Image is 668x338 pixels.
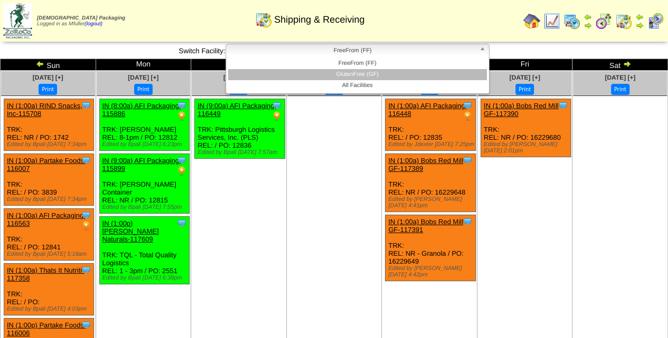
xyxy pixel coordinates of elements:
img: calendarinout.gif [615,13,632,30]
img: Tooltip [558,100,568,111]
img: arrowright.gif [584,21,592,30]
a: IN (1:00a) Bobs Red Mill GF-117390 [484,102,559,118]
img: Tooltip [176,218,187,228]
img: calendarprod.gif [563,13,580,30]
div: Edited by Bpali [DATE] 7:34pm [7,141,93,148]
span: Logged in as Mfuller [37,15,125,27]
td: Fri [477,59,572,71]
a: IN (1:00p) Partake Foods-116006 [7,321,86,337]
a: IN (9:00a) AFI Packaging-116449 [197,102,277,118]
img: Tooltip [462,100,473,111]
img: Tooltip [81,265,91,275]
td: Sat [572,59,668,71]
td: Sun [1,59,96,71]
img: arrowright.gif [623,60,631,68]
div: TRK: REL: NR / PO: 1742 [4,99,94,151]
div: Edited by [PERSON_NAME] [DATE] 4:42pm [388,265,475,278]
span: Shipping & Receiving [274,14,364,25]
img: calendarblend.gif [595,13,612,30]
button: Print [134,84,153,95]
li: FreeFrom (FF) [228,58,487,69]
div: TRK: REL: NR / PO: 16229680 [481,99,570,157]
a: [DATE] [+] [510,74,540,81]
li: GlutenFree (GF) [228,69,487,80]
div: Edited by [PERSON_NAME] [DATE] 4:41pm [388,196,475,209]
a: [DATE] [+] [128,74,158,81]
a: IN (1:00p) [PERSON_NAME] Naturals-117609 [102,219,159,243]
img: Tooltip [176,100,187,111]
div: TRK: REL: / PO: 12835 [385,99,475,151]
div: TRK: REL: / PO: 3839 [4,154,94,206]
img: Tooltip [81,155,91,166]
a: IN (1:00a) Partake Foods-116007 [7,157,86,172]
img: PO [176,166,187,176]
button: Print [611,84,629,95]
a: IN (1:00a) RIND Snacks, Inc-115708 [7,102,82,118]
img: calendarcustomer.gif [647,13,664,30]
div: Edited by Bpali [DATE] 7:57am [197,149,284,156]
td: Mon [96,59,191,71]
td: Tue [191,59,287,71]
div: Edited by Bpali [DATE] 5:18am [7,251,93,257]
div: TRK: [PERSON_NAME] Container REL: NR / PO: 12815 [99,154,189,214]
a: IN (1:00a) Bobs Red Mill GF-117391 [388,218,463,234]
div: TRK: REL: / PO: 12841 [4,209,94,260]
img: Tooltip [271,100,282,111]
a: [DATE] [+] [605,74,635,81]
img: Tooltip [176,155,187,166]
div: TRK: REL: / PO: [4,264,94,315]
a: IN (8:00a) AFI Packaging-115886 [102,102,182,118]
div: Edited by Bpali [DATE] 7:34pm [7,196,93,202]
img: arrowleft.gif [635,13,644,21]
div: TRK: REL: NR - Granola / PO: 16229649 [385,215,475,281]
div: TRK: TQL - Total Quality Logistics REL: 1 - 3pm / PO: 2551 [99,217,189,284]
div: Edited by Jdexter [DATE] 7:25pm [388,141,475,148]
li: All Facilities [228,80,487,91]
img: arrowleft.gif [584,13,592,21]
div: TRK: [PERSON_NAME] REL: 8-1pm / PO: 12812 [99,99,189,151]
div: TRK: REL: NR / PO: 16229648 [385,154,475,212]
span: [DEMOGRAPHIC_DATA] Packaging [37,15,125,21]
div: Edited by Bpali [DATE] 6:23pm [102,141,189,148]
img: Tooltip [462,155,473,166]
a: (logout) [84,21,102,27]
img: PO [81,220,91,231]
div: Edited by Bpali [DATE] 4:03pm [7,306,93,312]
img: Tooltip [81,320,91,330]
a: [DATE] [+] [33,74,63,81]
a: IN (1:00a) AFI Packaging-116448 [388,102,467,118]
a: [DATE] [+] [223,74,254,81]
button: Print [39,84,57,95]
div: TRK: Pittsburgh Logistics Services, Inc. (PLS) REL: / PO: 12836 [195,99,285,159]
div: Edited by [PERSON_NAME] [DATE] 2:01pm [484,141,570,154]
img: home.gif [523,13,540,30]
div: Edited by Bpali [DATE] 7:55pm [102,204,189,210]
a: IN (1:00a) Thats It Nutriti-117358 [7,266,84,282]
img: Tooltip [462,216,473,227]
img: arrowright.gif [635,21,644,30]
a: IN (1:00a) AFI Packaging-116563 [7,211,86,227]
span: FreeFrom (FF) [230,44,475,57]
a: IN (9:00a) AFI Packaging-115899 [102,157,182,172]
img: PO [271,111,282,121]
img: PO [176,111,187,121]
img: arrowleft.gif [36,60,44,68]
img: line_graph.gif [543,13,560,30]
img: zoroco-logo-small.webp [3,3,32,38]
button: Print [515,84,534,95]
img: calendarinout.gif [255,11,272,28]
div: Edited by Bpali [DATE] 6:38pm [102,275,189,281]
a: IN (1:00a) Bobs Red Mill GF-117389 [388,157,463,172]
img: Tooltip [81,100,91,111]
img: Tooltip [81,210,91,220]
img: PO [462,111,473,121]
